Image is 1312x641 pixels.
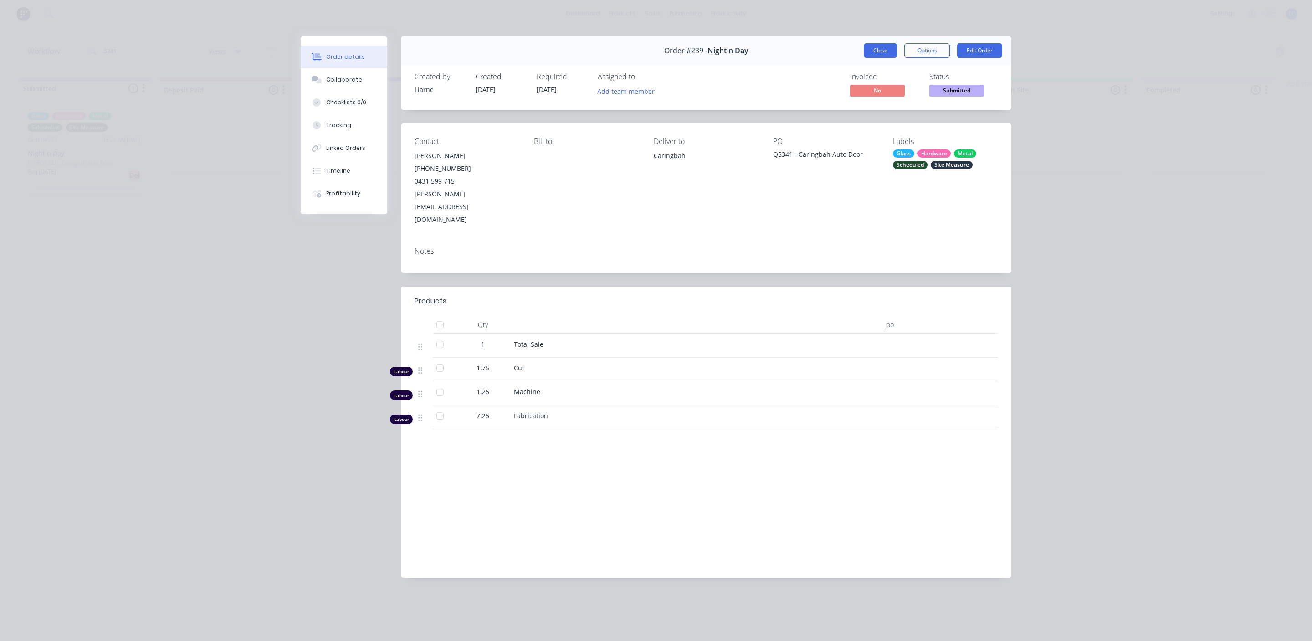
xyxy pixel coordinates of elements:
div: Status [929,72,998,81]
div: PO [773,137,878,146]
div: Caringbah [654,149,758,179]
div: Created [476,72,526,81]
div: Products [415,296,446,307]
button: Order details [301,46,387,68]
div: Deliver to [654,137,758,146]
div: Notes [415,247,998,256]
div: [PHONE_NUMBER] [415,162,519,175]
div: Job [829,316,897,334]
button: Submitted [929,85,984,98]
div: Liarne [415,85,465,94]
span: Submitted [929,85,984,96]
div: Labour [390,390,413,400]
span: Order #239 - [664,46,707,55]
div: Tracking [326,121,351,129]
span: 1.25 [477,387,489,396]
div: Assigned to [598,72,689,81]
span: Total Sale [514,340,543,349]
div: Labour [390,367,413,376]
div: [PERSON_NAME][PHONE_NUMBER]0431 599 715[PERSON_NAME][EMAIL_ADDRESS][DOMAIN_NAME] [415,149,519,226]
button: Add team member [593,85,660,97]
span: Cut [514,364,524,372]
div: Caringbah [654,149,758,162]
div: Collaborate [326,76,362,84]
span: Machine [514,387,540,396]
div: Metal [954,149,976,158]
div: Hardware [917,149,951,158]
span: Fabrication [514,411,548,420]
div: Contact [415,137,519,146]
div: Checklists 0/0 [326,98,366,107]
span: [DATE] [537,85,557,94]
span: [DATE] [476,85,496,94]
div: Invoiced [850,72,918,81]
button: Profitability [301,182,387,205]
button: Add team member [598,85,660,97]
div: Bill to [534,137,639,146]
button: Linked Orders [301,137,387,159]
div: Profitability [326,190,360,198]
div: Linked Orders [326,144,365,152]
span: 7.25 [477,411,489,420]
div: Timeline [326,167,350,175]
button: Edit Order [957,43,1002,58]
span: No [850,85,905,96]
div: Glass [893,149,914,158]
div: Q5341 - Caringbah Auto Door [773,149,878,162]
button: Options [904,43,950,58]
button: Timeline [301,159,387,182]
div: [PERSON_NAME][EMAIL_ADDRESS][DOMAIN_NAME] [415,188,519,226]
div: Required [537,72,587,81]
div: Labour [390,415,413,424]
div: Created by [415,72,465,81]
span: 1.75 [477,363,489,373]
button: Checklists 0/0 [301,91,387,114]
span: Night n Day [707,46,748,55]
div: 0431 599 715 [415,175,519,188]
div: Site Measure [931,161,973,169]
div: [PERSON_NAME] [415,149,519,162]
div: Order details [326,53,365,61]
div: Labels [893,137,998,146]
button: Collaborate [301,68,387,91]
div: Scheduled [893,161,928,169]
span: 1 [481,339,485,349]
div: Qty [456,316,510,334]
button: Close [864,43,897,58]
button: Tracking [301,114,387,137]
